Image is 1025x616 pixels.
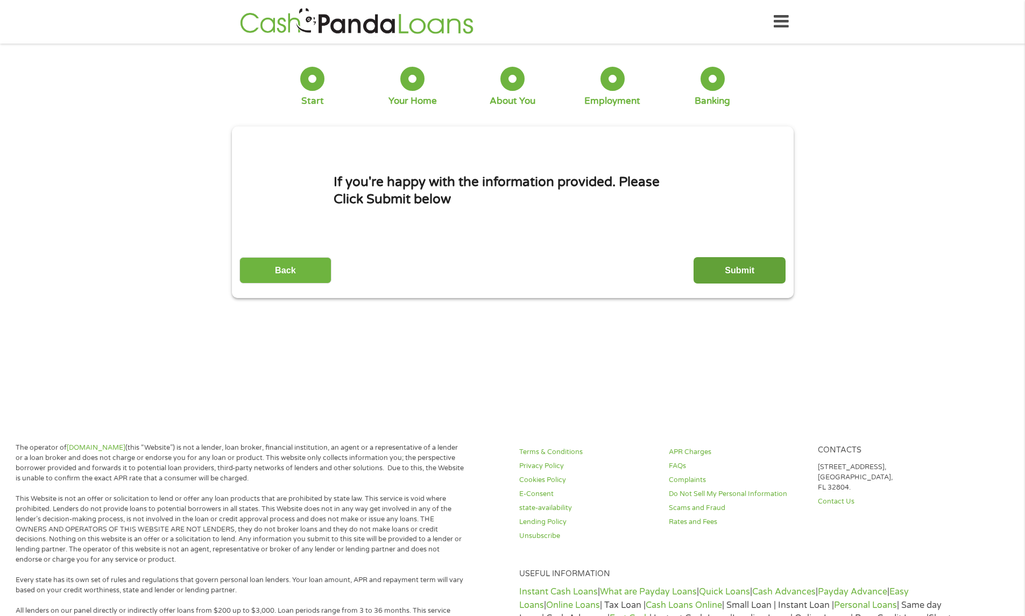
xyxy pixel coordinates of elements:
[818,586,887,597] a: Payday Advance
[16,443,464,484] p: The operator of (this “Website”) is not a lender, loan broker, financial institution, an agent or...
[519,475,656,485] a: Cookies Policy
[694,257,786,284] input: Submit
[519,569,955,579] h4: Useful Information
[16,575,464,596] p: Every state has its own set of rules and regulations that govern personal loan lenders. Your loan...
[600,586,697,597] a: What are Payday Loans
[669,503,805,513] a: Scams and Fraud
[818,462,955,493] p: [STREET_ADDRESS], [GEOGRAPHIC_DATA], FL 32804.
[646,600,722,611] a: Cash Loans Online
[490,95,535,107] div: About You
[388,95,437,107] div: Your Home
[699,586,750,597] a: Quick Loans
[519,489,656,499] a: E-Consent
[818,445,955,456] h4: Contacts
[16,494,464,565] p: This Website is not an offer or solicitation to lend or offer any loan products that are prohibit...
[584,95,640,107] div: Employment
[519,586,909,610] a: Easy Loans
[237,6,477,37] img: GetLoanNow Logo
[519,531,656,541] a: Unsubscribe
[519,517,656,527] a: Lending Policy
[695,95,730,107] div: Banking
[834,600,897,611] a: Personal Loans
[669,447,805,457] a: APR Charges
[519,447,656,457] a: Terms & Conditions
[519,503,656,513] a: state-availability
[669,517,805,527] a: Rates and Fees
[67,443,125,452] a: [DOMAIN_NAME]
[546,600,600,611] a: Online Loans
[752,586,816,597] a: Cash Advances
[519,586,598,597] a: Instant Cash Loans
[818,497,955,507] a: Contact Us
[334,174,692,208] h1: If you're happy with the information provided. Please Click Submit below
[519,461,656,471] a: Privacy Policy
[669,461,805,471] a: FAQs
[301,95,324,107] div: Start
[669,475,805,485] a: Complaints
[239,257,331,284] input: Back
[669,489,805,499] a: Do Not Sell My Personal Information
